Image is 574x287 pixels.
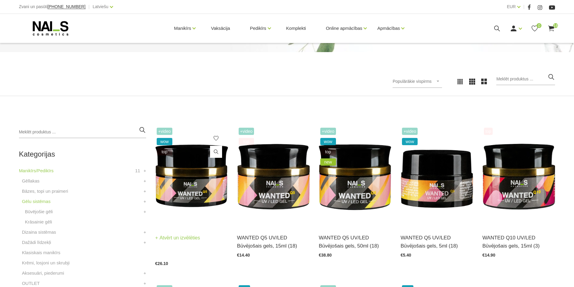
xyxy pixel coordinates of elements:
[239,128,254,135] span: +Video
[482,234,555,250] a: WANTED Q10 UV/LED Būvējošais gels, 15ml (3)
[402,128,418,135] span: +Video
[157,148,172,155] span: top
[319,253,332,257] span: €38.80
[400,253,411,257] span: €5.40
[25,208,53,215] a: Būvējošie gēli
[237,126,310,226] img: Gels WANTED NAILS cosmetics tehniķu komanda ir radījusi gelu, kas ilgi jau ir katra meistara mekl...
[19,3,86,11] div: Zvani un pasūti
[143,198,146,205] a: +
[523,3,525,11] span: |
[143,208,146,215] a: +
[155,261,168,266] span: €26.10
[496,73,555,85] input: Meklēt produktus ...
[320,158,336,166] span: new
[157,128,172,135] span: +Video
[143,167,146,174] a: +
[547,25,555,32] a: 16
[507,3,516,10] a: EUR
[48,5,86,9] a: [PHONE_NUMBER]
[237,234,310,250] a: WANTED Q5 UV/LED Būvējošais gels, 15ml (18)
[25,218,52,226] a: Krāsainie gēli
[393,79,431,84] span: Populārākie vispirms
[281,14,311,43] a: Komplekti
[143,229,146,236] a: +
[484,128,493,135] span: top
[19,167,54,174] a: Manikīrs/Pedikīrs
[239,138,254,145] span: top
[143,239,146,246] a: +
[143,270,146,277] a: +
[319,234,391,250] a: WANTED Q5 UV/LED Būvējošais gels, 50ml (18)
[320,128,336,135] span: +Video
[537,23,541,28] span: 0
[155,126,228,226] img: Gels WANTED NAILS cosmetics tehniķu komanda ir radījusi gelu, kas ilgi jau ir katra meistara mekl...
[402,138,418,145] span: wow
[89,3,90,11] span: |
[250,16,266,40] a: Pedikīrs
[22,198,51,205] a: Gēlu sistēmas
[400,234,473,250] a: WANTED Q5 UV/LED Būvējošais gels, 5ml (18)
[377,16,400,40] a: Apmācības
[93,3,108,10] a: Latviešu
[143,177,146,185] a: +
[143,188,146,195] a: +
[326,16,362,40] a: Online apmācības
[206,14,235,43] a: Vaksācija
[22,239,51,246] a: Dažādi līdzekļi
[48,4,86,9] span: [PHONE_NUMBER]
[157,138,172,145] span: wow
[22,249,61,256] a: Klasiskais manikīrs
[237,253,250,257] span: €14.40
[135,167,140,174] span: 11
[174,16,191,40] a: Manikīrs
[19,126,146,138] input: Meklēt produktus ...
[319,126,391,226] img: Gels WANTED NAILS cosmetics tehniķu komanda ir radījusi gelu, kas ilgi jau ir katra meistara mekl...
[22,188,68,195] a: Bāzes, topi un praimeri
[19,150,146,158] h2: Kategorijas
[320,138,336,145] span: wow
[155,234,200,242] a: Atvērt un izvēlēties
[22,229,56,236] a: Dizaina sistēmas
[482,253,495,257] span: €14.90
[22,270,64,277] a: Aksesuāri, piederumi
[531,25,538,32] a: 0
[22,177,39,185] a: Gēllakas
[143,280,146,287] a: +
[482,126,555,226] img: Gels WANTED NAILS cosmetics tehniķu komanda ir radījusi gelu, kas ilgi jau ir katra meistara mekl...
[553,23,558,28] span: 16
[320,148,336,155] span: top
[400,126,473,226] img: Gels WANTED NAILS cosmetics tehniķu komanda ir radījusi gelu, kas ilgi jau ir katra meistara mekl...
[22,259,70,267] a: Krēmi, losjoni un skrubji
[22,280,40,287] a: OUTLET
